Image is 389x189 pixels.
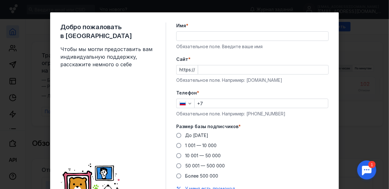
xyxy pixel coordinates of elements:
[185,143,217,148] span: 1 001 — 10 000
[185,153,221,158] span: 10 001 — 50 000
[60,45,156,68] span: Чтобы мы могли предоставить вам индивидуальную поддержку, расскажите немного о себе
[176,43,329,50] div: Обязательное поле. Введите ваше имя
[176,56,188,62] span: Cайт
[176,123,238,130] span: Размер базы подписчиков
[185,133,208,138] span: До [DATE]
[176,111,329,117] div: Обязательное поле. Например: [PHONE_NUMBER]
[176,77,329,83] div: Обязательное поле. Например: [DOMAIN_NAME]
[185,163,225,168] span: 50 001 — 500 000
[185,173,218,179] span: Более 500 000
[176,90,197,96] span: Телефон
[176,23,186,29] span: Имя
[60,23,156,40] span: Добро пожаловать в [GEOGRAPHIC_DATA]
[14,4,22,11] div: 1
